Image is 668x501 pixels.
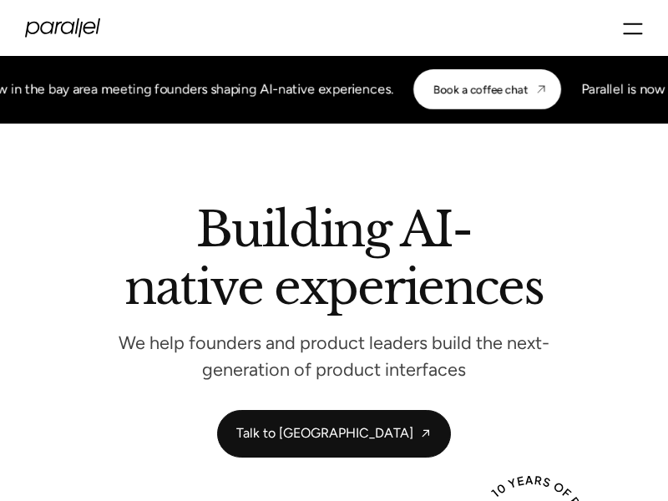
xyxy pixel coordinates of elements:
[413,69,561,109] a: Book a coffee chat
[623,13,643,43] div: menu
[17,207,651,316] h2: Building AI-native experiences
[25,18,100,38] a: home
[433,83,528,96] div: Book a coffee chat
[100,336,568,376] p: We help founders and product leaders build the next-generation of product interfaces
[534,83,548,96] img: CTA arrow image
